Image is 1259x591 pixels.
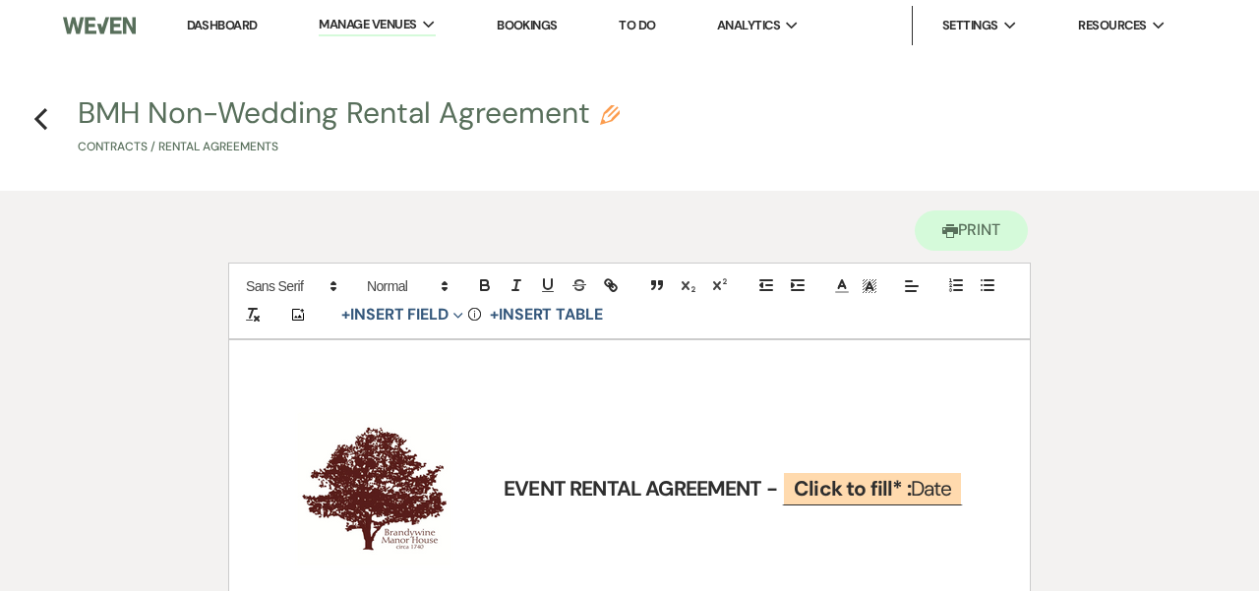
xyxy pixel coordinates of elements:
a: Dashboard [187,17,258,33]
strong: EVENT RENTAL AGREEMENT - [504,475,777,502]
span: Analytics [717,16,780,35]
span: Header Formats [358,274,454,298]
span: Manage Venues [319,15,416,34]
a: To Do [619,17,655,33]
button: Insert Field [334,303,470,326]
p: Contracts / Rental Agreements [78,138,620,156]
span: + [490,307,499,323]
button: BMH Non-Wedding Rental AgreementContracts / Rental Agreements [78,98,620,156]
span: Date [782,471,963,505]
a: Bookings [497,17,558,33]
span: + [341,307,350,323]
button: Print [915,210,1028,251]
span: Text Color [828,274,856,298]
img: Screenshot 2024-01-05 at 11.21.18 AM.png [276,406,468,574]
span: Alignment [898,274,926,298]
span: Text Background Color [856,274,883,298]
span: Settings [942,16,998,35]
img: Weven Logo [63,5,136,46]
button: +Insert Table [483,303,610,326]
b: Click to fill* : [794,475,911,502]
span: Resources [1078,16,1146,35]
